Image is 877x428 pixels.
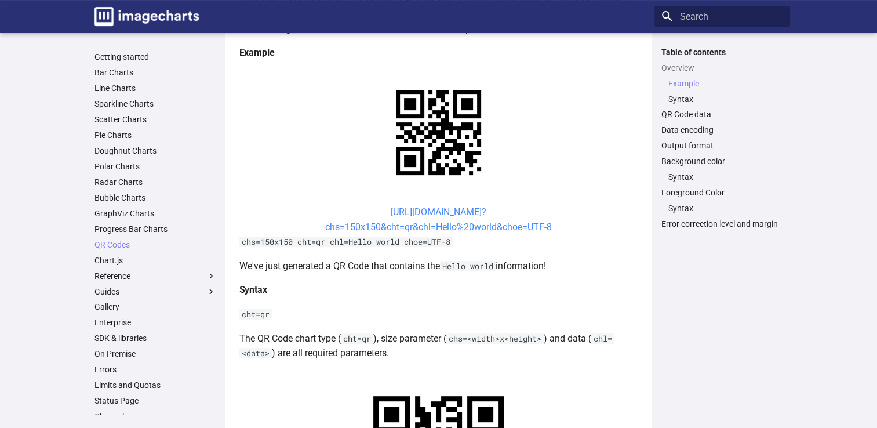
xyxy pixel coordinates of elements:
[94,99,216,109] a: Sparkline Charts
[239,259,638,274] p: We've just generated a QR Code that contains the information!
[94,7,199,26] img: logo
[94,317,216,328] a: Enterprise
[661,203,783,213] nav: Foreground Color
[668,172,783,182] a: Syntax
[94,83,216,93] a: Line Charts
[94,193,216,203] a: Bubble Charts
[94,396,216,406] a: Status Page
[446,333,544,344] code: chs=<width>x<height>
[90,2,203,31] a: Image-Charts documentation
[668,78,783,89] a: Example
[94,286,216,297] label: Guides
[661,125,783,135] a: Data encoding
[661,140,783,151] a: Output format
[239,282,638,298] h4: Syntax
[94,161,216,172] a: Polar Charts
[440,261,496,271] code: Hello world
[668,94,783,104] a: Syntax
[654,6,790,27] input: Search
[94,67,216,78] a: Bar Charts
[94,177,216,187] a: Radar Charts
[94,114,216,125] a: Scatter Charts
[239,331,638,361] p: The QR Code chart type ( ), size parameter ( ) and data ( ) are all required parameters.
[239,309,272,320] code: cht=qr
[94,130,216,140] a: Pie Charts
[94,240,216,250] a: QR Codes
[239,237,453,247] code: chs=150x150 cht=qr chl=Hello world choe=UTF-8
[654,47,790,230] nav: Table of contents
[654,47,790,57] label: Table of contents
[341,333,373,344] code: cht=qr
[94,349,216,359] a: On Premise
[94,380,216,390] a: Limits and Quotas
[661,187,783,198] a: Foreground Color
[668,203,783,213] a: Syntax
[94,302,216,312] a: Gallery
[94,364,216,375] a: Errors
[376,70,501,195] img: chart
[661,63,783,73] a: Overview
[94,146,216,156] a: Doughnut Charts
[239,45,638,60] h4: Example
[325,206,552,233] a: [URL][DOMAIN_NAME]?chs=150x150&cht=qr&chl=Hello%20world&choe=UTF-8
[94,208,216,219] a: GraphViz Charts
[94,333,216,343] a: SDK & libraries
[661,219,783,229] a: Error correction level and margin
[661,156,783,166] a: Background color
[94,52,216,62] a: Getting started
[94,411,216,422] a: Changelog
[661,109,783,119] a: QR Code data
[94,271,216,281] label: Reference
[661,172,783,182] nav: Background color
[661,78,783,104] nav: Overview
[94,224,216,234] a: Progress Bar Charts
[94,255,216,266] a: Chart.js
